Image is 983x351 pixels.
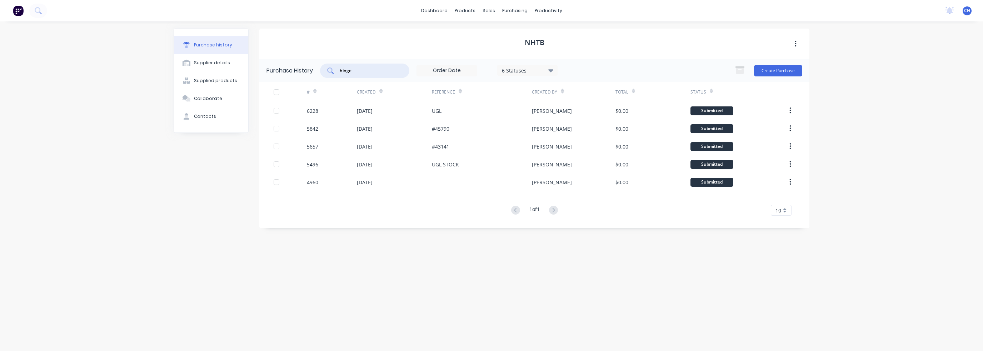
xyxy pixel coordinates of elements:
button: Purchase history [174,36,248,54]
div: Submitted [690,178,733,187]
div: Reference [432,89,455,95]
div: [PERSON_NAME] [532,179,572,186]
div: Status [690,89,706,95]
div: productivity [531,5,566,16]
button: Create Purchase [754,65,802,76]
div: Total [615,89,628,95]
div: Created [357,89,376,95]
div: Submitted [690,106,733,115]
div: #43141 [432,143,449,150]
div: Contacts [194,113,216,120]
div: 5842 [307,125,318,132]
div: Submitted [690,124,733,133]
div: Collaborate [194,95,222,102]
div: Supplier details [194,60,230,66]
div: Supplied products [194,77,237,84]
div: [DATE] [357,125,373,132]
div: Submitted [690,160,733,169]
div: 4960 [307,179,318,186]
div: Created By [532,89,557,95]
input: Order Date [417,65,477,76]
div: [DATE] [357,143,373,150]
div: UGL [432,107,441,115]
div: [PERSON_NAME] [532,125,572,132]
div: $0.00 [615,179,628,186]
input: Search purchases... [339,67,398,74]
div: [PERSON_NAME] [532,143,572,150]
div: $0.00 [615,161,628,168]
a: dashboard [418,5,451,16]
button: Collaborate [174,90,248,107]
div: products [451,5,479,16]
div: 6 Statuses [502,66,553,74]
div: [PERSON_NAME] [532,107,572,115]
button: Supplied products [174,72,248,90]
div: #45790 [432,125,449,132]
span: 10 [775,207,781,214]
div: 6228 [307,107,318,115]
div: [PERSON_NAME] [532,161,572,168]
img: Factory [13,5,24,16]
div: UGL STOCK [432,161,459,168]
div: 5496 [307,161,318,168]
span: CH [964,7,970,14]
div: $0.00 [615,107,628,115]
div: Purchase history [194,42,232,48]
div: # [307,89,310,95]
div: 5657 [307,143,318,150]
button: Contacts [174,107,248,125]
div: sales [479,5,499,16]
div: 1 of 1 [529,205,540,216]
h1: NHTB [525,38,544,47]
div: Submitted [690,142,733,151]
div: Purchase History [266,66,313,75]
button: Supplier details [174,54,248,72]
div: $0.00 [615,125,628,132]
div: purchasing [499,5,531,16]
div: [DATE] [357,107,373,115]
div: [DATE] [357,161,373,168]
div: $0.00 [615,143,628,150]
div: [DATE] [357,179,373,186]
